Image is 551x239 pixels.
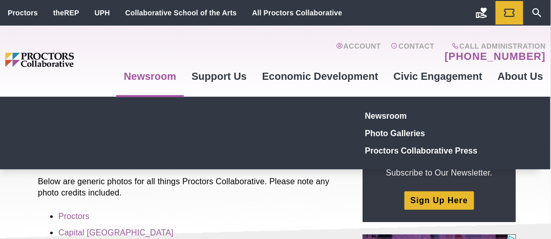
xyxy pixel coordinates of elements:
[38,176,339,199] p: Below are generic photos for all things Proctors Collaborative. Please note any photo credits inc...
[386,62,490,90] a: Civic Engagement
[53,9,79,17] a: theREP
[95,9,110,17] a: UPH
[361,124,511,142] a: Photo Galleries
[361,142,511,159] a: Proctors Collaborative Press
[361,107,511,124] a: Newsroom
[523,1,551,25] a: Search
[184,62,255,90] a: Support Us
[445,50,546,62] a: [PHONE_NUMBER]
[252,9,342,17] a: All Proctors Collaborative
[58,212,90,221] a: Proctors
[442,42,546,50] span: Call Administration
[58,228,174,237] a: Capital [GEOGRAPHIC_DATA]
[490,62,551,90] a: About Us
[5,53,116,68] img: Proctors logo
[336,42,381,62] a: Account
[8,9,38,17] a: Proctors
[125,9,237,17] a: Collaborative School of the Arts
[391,42,435,62] a: Contact
[116,62,184,90] a: Newsroom
[405,191,474,209] a: Sign Up Here
[255,62,386,90] a: Economic Development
